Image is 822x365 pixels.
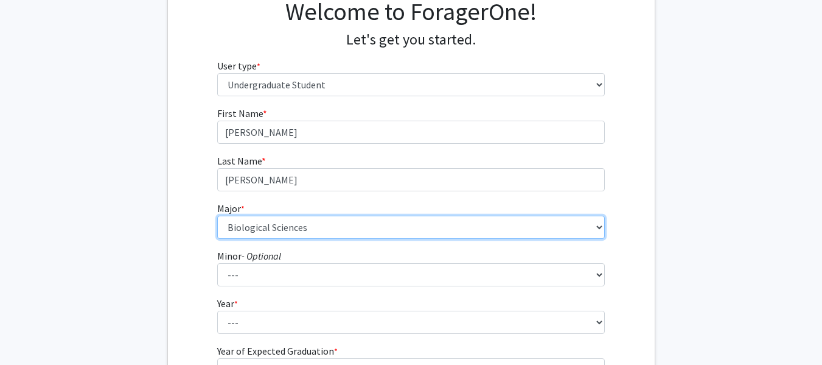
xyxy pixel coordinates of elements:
[217,155,262,167] span: Last Name
[217,296,238,311] label: Year
[217,31,605,49] h4: Let's get you started.
[9,310,52,356] iframe: Chat
[217,201,245,216] label: Major
[242,250,281,262] i: - Optional
[217,249,281,263] label: Minor
[217,344,338,358] label: Year of Expected Graduation
[217,107,263,119] span: First Name
[217,58,260,73] label: User type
